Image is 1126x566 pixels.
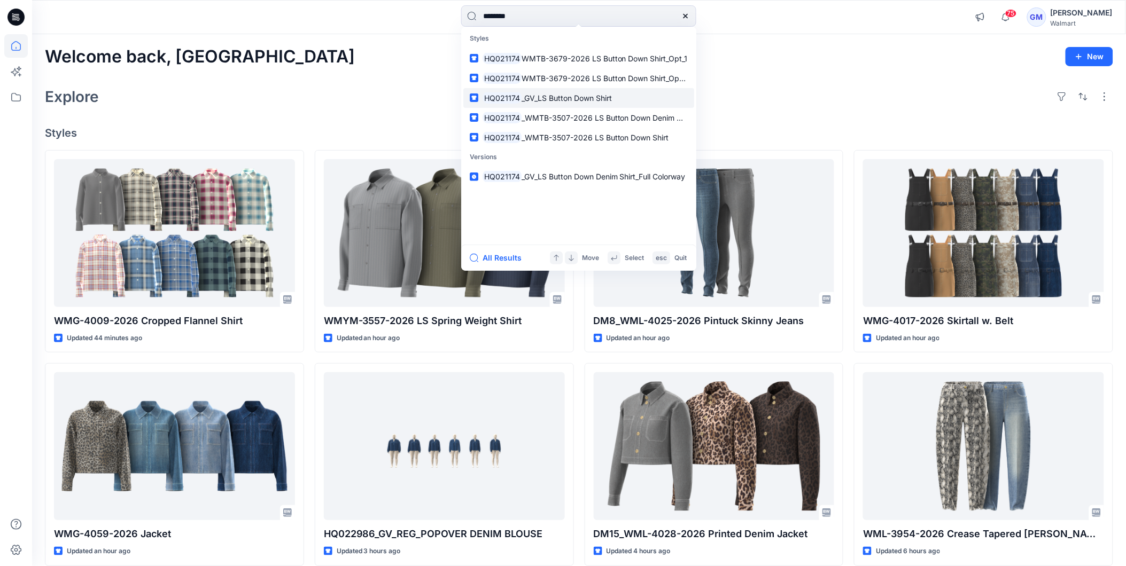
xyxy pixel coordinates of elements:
p: Select [625,253,644,264]
p: Updated an hour ago [607,333,670,344]
button: All Results [470,251,529,264]
p: Updated 44 minutes ago [67,333,142,344]
a: HQ022986_GV_REG_POPOVER DENIM BLOUSE [324,372,565,520]
span: _WMTB-3507-2026 LS Button Down Denim Shirt [522,113,693,122]
span: _WMTB-3507-2026 LS Button Down Shirt [522,133,669,142]
p: Quit [674,253,687,264]
p: Updated 6 hours ago [876,546,940,557]
p: Styles [463,29,694,49]
a: WMG-4009-2026 Cropped Flannel Shirt [54,159,295,307]
a: HQ021174WMTB-3679-2026 LS Button Down Shirt_Opt_1 [463,49,694,68]
span: WMTB-3679-2026 LS Button Down Shirt_Opt_2 [522,74,690,83]
a: DM15_WML-4028-2026 Printed Denim Jacket [594,372,835,520]
h2: Explore [45,88,99,105]
a: HQ021174_WMTB-3507-2026 LS Button Down Denim Shirt [463,108,694,128]
mark: HQ021174 [483,112,522,124]
a: HQ021174_WMTB-3507-2026 LS Button Down Shirt [463,128,694,147]
p: WMG-4017-2026 Skirtall w. Belt [863,313,1104,328]
p: WMG-4009-2026 Cropped Flannel Shirt [54,313,295,328]
a: WMG-4017-2026 Skirtall w. Belt [863,159,1104,307]
mark: HQ021174 [483,52,522,65]
p: Updated an hour ago [337,333,400,344]
mark: HQ021174 [483,72,522,84]
mark: HQ021174 [483,170,522,183]
h2: Welcome back, [GEOGRAPHIC_DATA] [45,47,355,67]
div: Walmart [1051,19,1113,27]
mark: HQ021174 [483,131,522,144]
button: New [1066,47,1113,66]
p: WMYM-3557-2026 LS Spring Weight Shirt [324,313,565,328]
p: Move [582,253,599,264]
mark: HQ021174 [483,92,522,104]
h4: Styles [45,127,1113,139]
div: GM [1027,7,1046,27]
a: HQ021174_GV_LS Button Down Denim Shirt_Full Colorway [463,167,694,186]
a: HQ021174_GV_LS Button Down Shirt [463,88,694,108]
a: DM8_WML-4025-2026 Pintuck Skinny Jeans [594,159,835,307]
span: 75 [1005,9,1017,18]
span: _GV_LS Button Down Denim Shirt_Full Colorway [522,172,686,181]
a: HQ021174WMTB-3679-2026 LS Button Down Shirt_Opt_2 [463,68,694,88]
span: WMTB-3679-2026 LS Button Down Shirt_Opt_1 [522,54,688,63]
p: DM15_WML-4028-2026 Printed Denim Jacket [594,526,835,541]
p: DM8_WML-4025-2026 Pintuck Skinny Jeans [594,313,835,328]
a: WMG-4059-2026 Jacket [54,372,295,520]
div: [PERSON_NAME] [1051,6,1113,19]
p: Versions [463,147,694,167]
p: esc [656,253,667,264]
p: WMG-4059-2026 Jacket [54,526,295,541]
p: Updated an hour ago [67,546,130,557]
p: Updated 4 hours ago [607,546,671,557]
p: HQ022986_GV_REG_POPOVER DENIM BLOUSE [324,526,565,541]
p: WML-3954-2026 Crease Tapered [PERSON_NAME] [863,526,1104,541]
span: _GV_LS Button Down Shirt [522,93,612,103]
a: WML-3954-2026 Crease Tapered Jean [863,372,1104,520]
p: Updated an hour ago [876,333,939,344]
a: WMYM-3557-2026 LS Spring Weight Shirt [324,159,565,307]
p: Updated 3 hours ago [337,546,401,557]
